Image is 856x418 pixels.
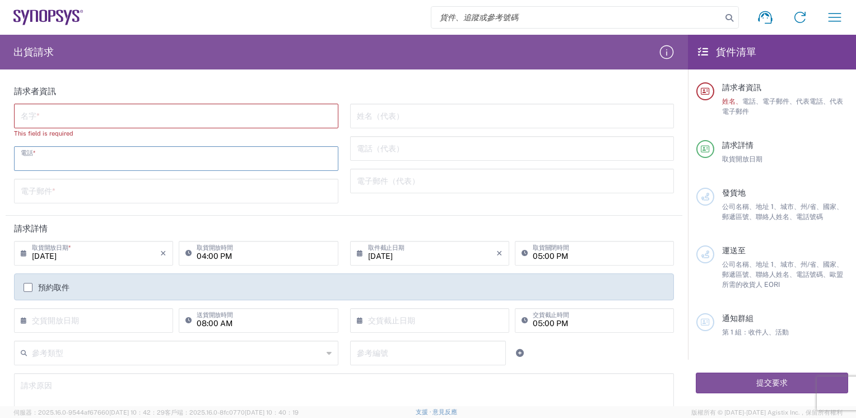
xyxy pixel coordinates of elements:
[512,345,528,361] a: Add Reference
[762,97,796,105] span: 電子郵件、
[722,246,746,255] span: 運送至
[431,7,722,28] input: 貨件、追蹤或參考號碼
[109,409,165,416] span: [DATE] 10：42：29
[722,328,748,336] span: 第 1 組：
[160,244,166,262] i: ×
[756,202,780,211] span: 地址 1、
[13,407,299,417] span: 客戶
[24,283,69,292] label: 預約取件
[691,407,843,417] span: 版權所有 © [DATE]-[DATE] Agistix Inc.，保留所有權利
[416,408,433,415] a: 支援
[796,270,830,278] span: 電話號碼、
[722,314,753,323] span: 通知群組
[796,212,823,221] span: 電話號碼
[722,188,746,197] span: 發貨地
[722,97,742,105] span: 姓名、
[177,409,299,416] span: 端：2025.16.0-8fc0770
[432,408,457,415] a: 意見反應
[756,270,796,278] span: 聯絡人姓名、
[796,97,830,105] span: 代表電話、
[716,46,756,58] font: 貨件清單
[722,141,753,150] span: 請求詳情
[722,270,756,278] span: 郵遞區號、
[823,260,843,268] span: 國家、
[496,244,503,262] i: ×
[245,409,299,416] span: [DATE] 10：40：19
[14,224,48,233] font: 請求詳情
[13,45,54,59] h2: 出貨請求
[722,202,756,211] span: 公司名稱、
[722,155,762,163] span: 取貨開放日期
[780,260,801,268] span: 城市、
[748,328,775,336] span: 收件人、
[722,212,756,221] span: 郵遞區號、
[14,86,56,96] font: 請求者資訊
[756,260,780,268] span: 地址 1、
[722,260,756,268] span: 公司名稱、
[780,202,801,211] span: 城市、
[756,212,796,221] span: 聯絡人姓名、
[801,202,823,211] span: 州/省、
[742,97,762,105] span: 電話、
[801,260,823,268] span: 州/省、
[14,128,338,138] div: This field is required
[722,83,761,92] span: 請求者資訊
[775,328,789,336] span: 活動
[823,202,843,211] span: 國家、
[696,373,848,393] button: 提交要求
[13,409,165,416] span: 伺服器：2025.16.0-9544af67660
